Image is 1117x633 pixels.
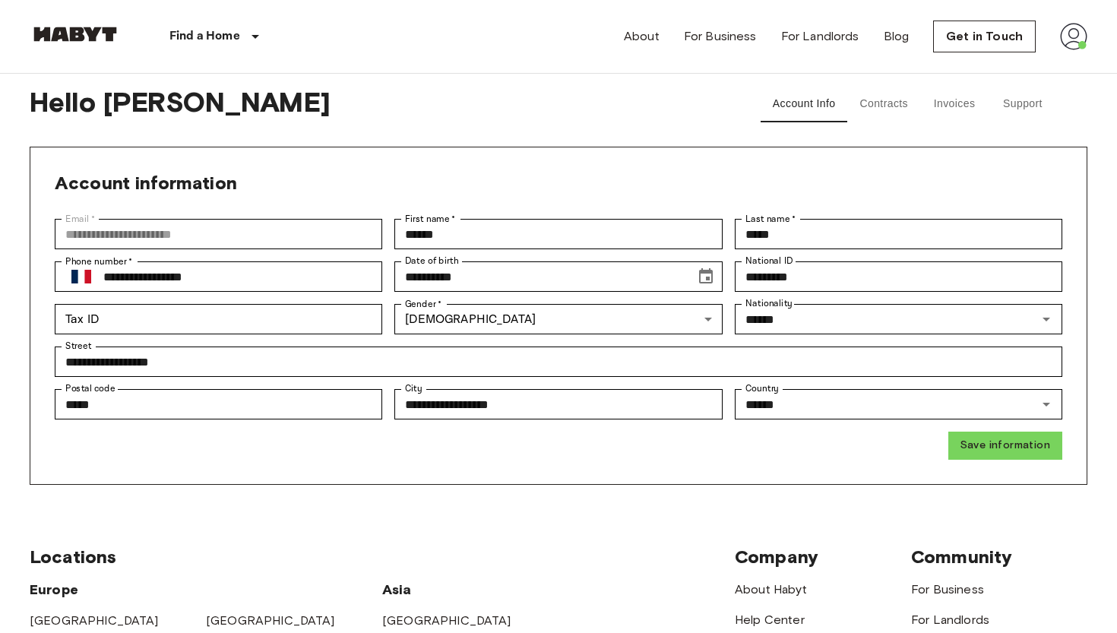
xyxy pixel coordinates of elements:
a: [GEOGRAPHIC_DATA] [30,613,159,628]
label: Last name [745,212,796,226]
p: Find a Home [169,27,240,46]
label: Street [65,340,91,353]
div: Street [55,347,1062,377]
button: Open [1036,394,1057,415]
div: City [394,389,722,419]
button: Open [1036,309,1057,330]
a: Blog [884,27,910,46]
button: Account Info [761,86,848,122]
label: National ID [745,255,793,267]
label: Gender [405,297,441,311]
span: Europe [30,581,78,598]
a: Help Center [735,612,805,627]
button: Invoices [920,86,989,122]
div: [DEMOGRAPHIC_DATA] [394,304,722,334]
span: Hello [PERSON_NAME] [30,86,718,122]
div: First name [394,219,722,249]
div: National ID [735,261,1062,292]
a: For Landlords [911,612,989,627]
a: Get in Touch [933,21,1036,52]
div: Postal code [55,389,382,419]
span: Locations [30,546,116,568]
a: For Landlords [781,27,859,46]
button: Contracts [847,86,920,122]
a: [GEOGRAPHIC_DATA] [206,613,335,628]
button: Select country [65,261,97,293]
label: Country [745,382,779,395]
a: For Business [911,582,984,597]
button: Support [989,86,1057,122]
a: About [624,27,660,46]
span: Community [911,546,1012,568]
a: For Business [684,27,757,46]
button: Save information [948,432,1062,460]
label: Phone number [65,255,133,268]
img: Habyt [30,27,121,42]
label: City [405,382,422,395]
label: Nationality [745,297,793,310]
span: Company [735,546,818,568]
img: avatar [1060,23,1087,50]
div: Last name [735,219,1062,249]
span: Asia [382,581,412,598]
div: Tax ID [55,304,382,334]
label: First name [405,212,456,226]
span: Account information [55,172,237,194]
button: Choose date, selected date is Aug 19, 2003 [691,261,721,292]
a: [GEOGRAPHIC_DATA] [382,613,511,628]
label: Date of birth [405,255,458,267]
label: Email [65,212,95,226]
label: Postal code [65,382,115,395]
img: France [71,270,91,283]
div: Email [55,219,382,249]
a: About Habyt [735,582,807,597]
